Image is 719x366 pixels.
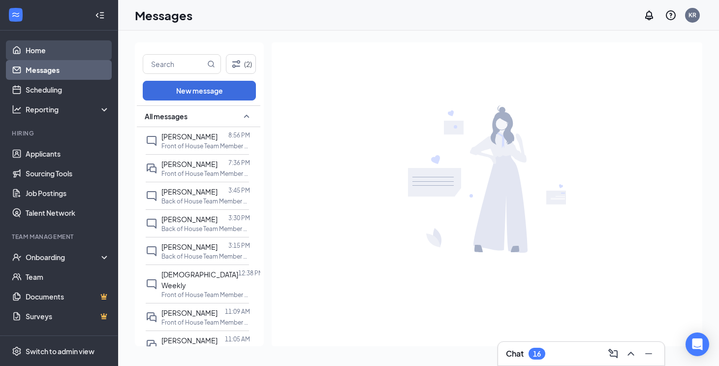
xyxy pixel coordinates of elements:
[26,80,110,100] a: Scheduling
[146,339,157,351] svg: DoubleChat
[161,142,250,150] p: Front of House Team Member at [GEOGRAPHIC_DATA]
[12,346,22,356] svg: Settings
[161,270,238,290] span: [DEMOGRAPHIC_DATA] Weekly
[228,131,250,139] p: 8:56 PM
[146,218,157,230] svg: ChatInactive
[161,318,250,327] p: Front of House Team Member at [GEOGRAPHIC_DATA]
[533,350,541,358] div: 16
[643,348,655,360] svg: Minimize
[12,129,108,137] div: Hiring
[143,81,256,100] button: New message
[161,215,218,224] span: [PERSON_NAME]
[228,214,250,222] p: 3:30 PM
[161,132,218,141] span: [PERSON_NAME]
[26,267,110,287] a: Team
[11,10,21,20] svg: WorkstreamLogo
[146,163,157,174] svg: DoubleChat
[26,183,110,203] a: Job Postings
[207,60,215,68] svg: MagnifyingGlass
[623,346,639,362] button: ChevronUp
[161,242,218,251] span: [PERSON_NAME]
[143,55,205,73] input: Search
[146,278,157,290] svg: ChatInactive
[135,7,192,24] h1: Messages
[688,11,696,19] div: KR
[12,233,108,241] div: Team Management
[26,346,94,356] div: Switch to admin view
[26,252,101,262] div: Onboarding
[26,287,110,306] a: DocumentsCrown
[665,9,677,21] svg: QuestionInfo
[12,252,22,262] svg: UserCheck
[146,245,157,257] svg: ChatInactive
[686,333,709,356] div: Open Intercom Messenger
[161,346,250,354] p: Front of House Team Member at [GEOGRAPHIC_DATA]
[161,225,250,233] p: Back of House Team Member at [GEOGRAPHIC_DATA]
[161,160,218,168] span: [PERSON_NAME]
[146,135,157,147] svg: ChatInactive
[161,169,250,178] p: Front of House Team Member at [GEOGRAPHIC_DATA]
[161,308,218,317] span: [PERSON_NAME]
[228,159,250,167] p: 7:36 PM
[230,58,242,70] svg: Filter
[12,104,22,114] svg: Analysis
[161,252,250,261] p: Back of House Team Member at [GEOGRAPHIC_DATA]
[641,346,656,362] button: Minimize
[238,269,263,277] p: 12:38 PM
[26,40,110,60] a: Home
[26,306,110,326] a: SurveysCrown
[506,348,524,359] h3: Chat
[26,104,110,114] div: Reporting
[226,54,256,74] button: Filter (2)
[225,307,250,316] p: 11:09 AM
[643,9,655,21] svg: Notifications
[145,111,188,121] span: All messages
[607,348,619,360] svg: ComposeMessage
[26,164,110,183] a: Sourcing Tools
[161,291,250,299] p: Front of House Team Member at [GEOGRAPHIC_DATA]
[625,348,637,360] svg: ChevronUp
[161,197,250,205] p: Back of House Team Member at [GEOGRAPHIC_DATA]
[161,336,218,345] span: [PERSON_NAME]
[26,60,110,80] a: Messages
[225,335,250,343] p: 11:05 AM
[161,187,218,196] span: [PERSON_NAME]
[228,241,250,250] p: 3:15 PM
[605,346,621,362] button: ComposeMessage
[241,110,252,122] svg: SmallChevronUp
[146,190,157,202] svg: ChatInactive
[95,10,105,20] svg: Collapse
[26,203,110,223] a: Talent Network
[228,186,250,195] p: 3:45 PM
[26,144,110,164] a: Applicants
[146,311,157,323] svg: DoubleChat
